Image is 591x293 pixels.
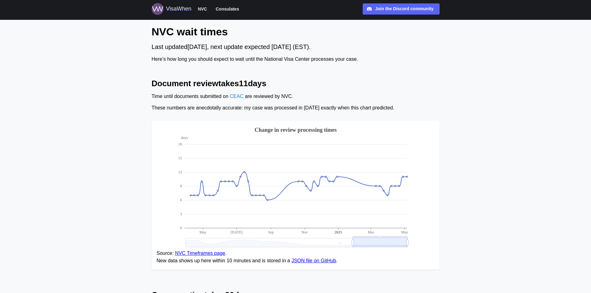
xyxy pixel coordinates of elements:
[180,184,182,188] text: 9
[180,226,182,230] text: 0
[152,25,440,38] h1: NVC wait times
[195,5,210,13] button: NVC
[152,93,440,100] div: Time until documents submitted on are reviewed by NVC.
[178,156,182,160] text: 15
[178,170,182,174] text: 12
[231,230,243,234] text: [DATE]
[213,5,242,13] button: Consulates
[198,5,207,13] span: NVC
[152,55,440,63] div: Here’s how long you should expect to wait until the National Visa Center processes your case.
[230,94,243,99] a: CEAC
[166,5,191,13] div: VisaWhen
[178,142,182,146] text: 18
[301,230,308,234] text: Nov
[254,127,336,133] text: Change in review processing times
[180,198,182,202] text: 6
[152,78,440,89] h2: Document review takes 11 days
[152,42,440,52] div: Last updated [DATE] , next update expected [DATE] (EST).
[334,230,342,234] text: 2025
[152,3,163,15] img: Logo for VisaWhen
[199,230,206,234] text: May
[152,3,191,15] a: Logo for VisaWhen VisaWhen
[175,251,225,256] a: NVC Timeframes page
[216,5,239,13] span: Consulates
[268,230,274,234] text: Sep
[180,212,182,216] text: 3
[157,250,435,265] figcaption: Source: . New data shows up here within 10 minutes and is stored in a .
[368,230,374,234] text: Mar
[375,6,433,12] div: Join the Discord community
[152,104,440,112] div: These numbers are anecdotally accurate: my case was processed in [DATE] exactly when this chart p...
[401,230,408,234] text: May
[291,258,336,263] a: JSON file on GitHub
[363,3,440,15] a: Join the Discord community
[181,135,188,140] text: days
